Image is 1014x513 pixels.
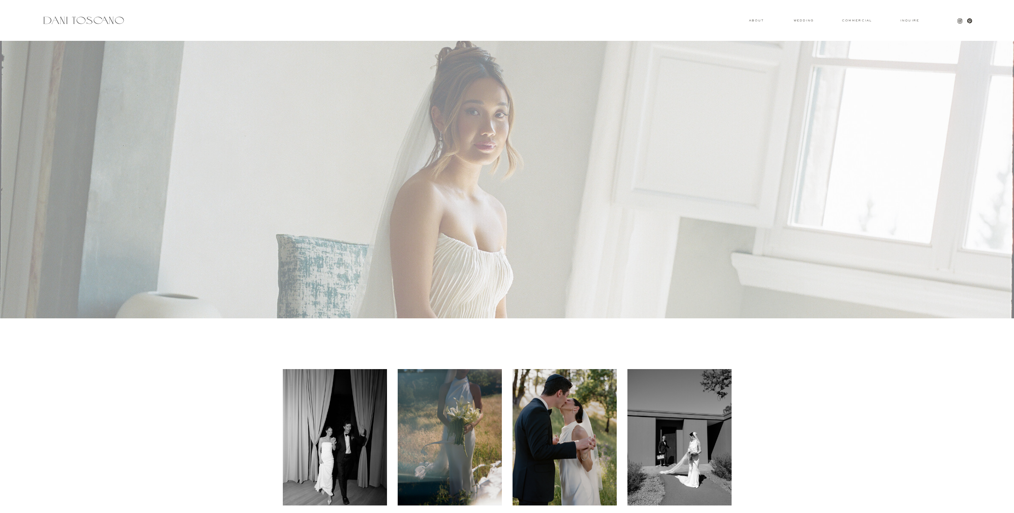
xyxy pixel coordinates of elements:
a: About [748,19,765,22]
a: Inquire [897,19,923,23]
a: commercial [839,19,875,22]
a: wedding [791,19,817,22]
